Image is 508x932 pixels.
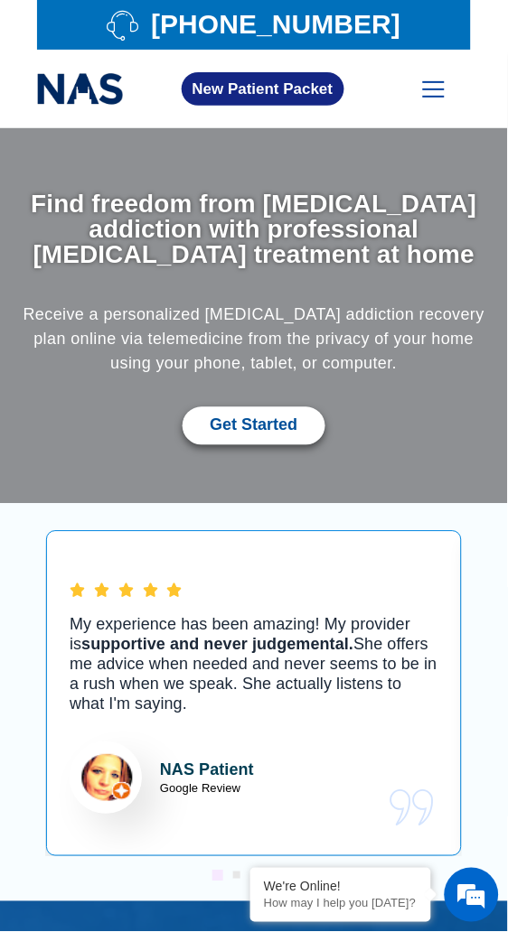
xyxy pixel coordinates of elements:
[210,416,297,436] span: Get Started
[70,742,142,815] img: Lisa Review for National Addiction Specialists Top Rated Suboxone Clinic
[160,762,254,778] strong: NAS Patient
[46,9,462,41] a: [PHONE_NUMBER]
[81,636,353,654] b: supportive and never judgemental.
[264,881,418,895] div: We're Online!
[146,14,400,34] span: [PHONE_NUMBER]
[46,531,462,857] div: 1 / 5
[160,782,240,796] span: Google Review
[14,191,494,267] h1: Find freedom from [MEDICAL_DATA] addiction with professional [MEDICAL_DATA] treatment at home
[9,493,344,556] textarea: Type your message and hit 'Enter'
[183,407,325,445] a: Get Started
[20,93,47,120] div: Navigation go back
[193,81,334,97] span: New Patient Packet
[182,72,344,106] a: New Patient Packet
[70,615,438,714] p: My experience has been amazing! My provider is She offers me advice when needed and never seems t...
[296,9,340,52] div: Minimize live chat window
[37,69,124,108] img: national addiction specialists online suboxone clinic - logo
[264,898,418,911] p: How may I help you today?
[14,303,494,377] p: Receive a personalized [MEDICAL_DATA] addiction recovery plan online via telemedicine from the pr...
[121,95,331,118] div: Chat with us now
[105,228,249,410] span: We're online!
